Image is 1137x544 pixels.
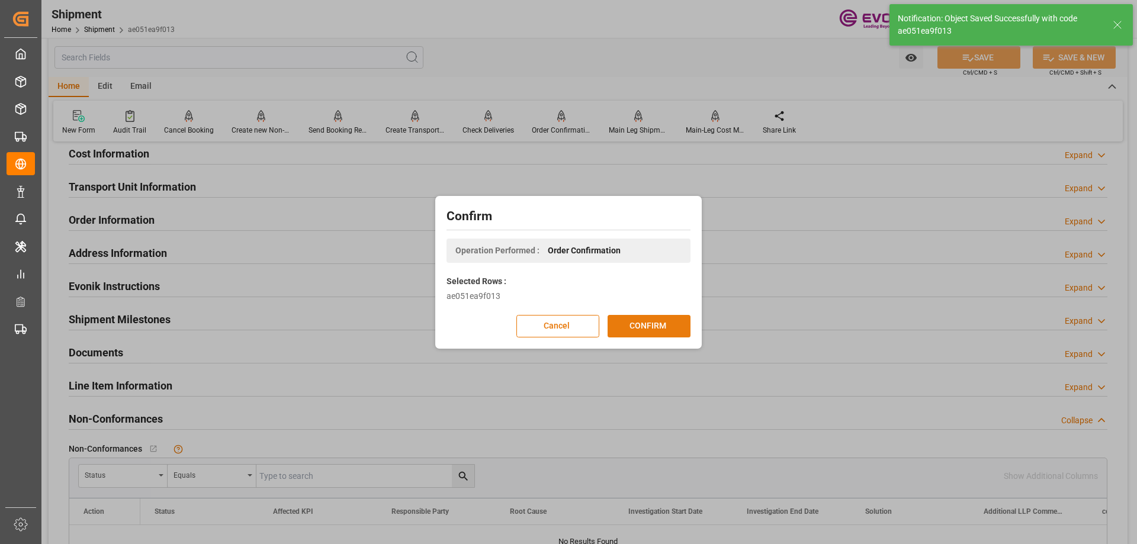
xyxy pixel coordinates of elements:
[516,315,599,337] button: Cancel
[447,290,690,302] div: ae051ea9f013
[447,207,690,226] h2: Confirm
[455,244,539,257] span: Operation Performed :
[447,275,506,288] label: Selected Rows :
[898,12,1101,37] div: Notification: Object Saved Successfully with code ae051ea9f013
[548,244,621,257] span: Order Confirmation
[608,315,690,337] button: CONFIRM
